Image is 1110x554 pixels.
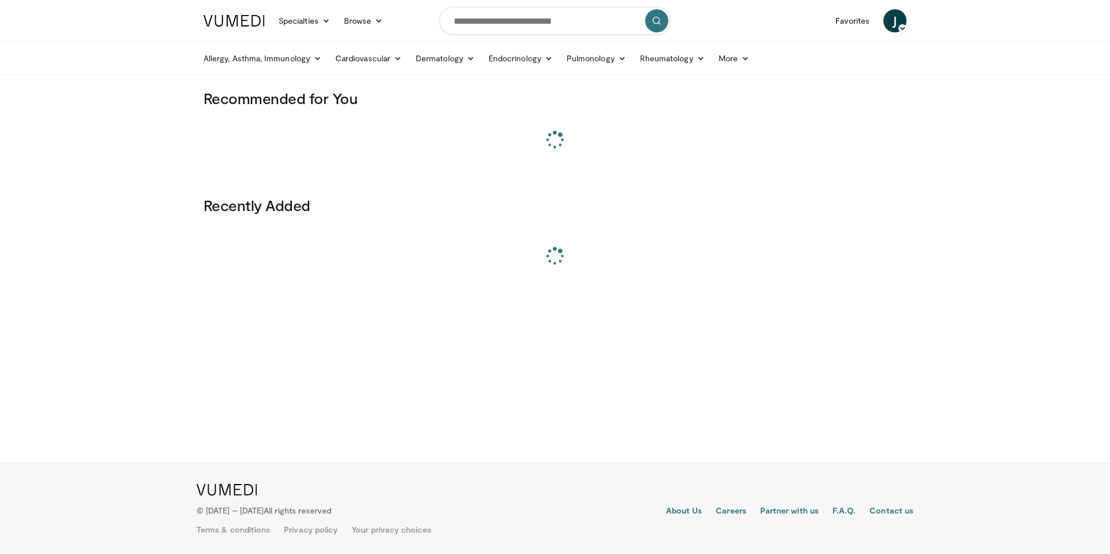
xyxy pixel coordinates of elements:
[760,505,819,519] a: Partner with us
[272,9,337,32] a: Specialties
[197,47,328,70] a: Allergy, Asthma, Immunology
[351,524,431,535] a: Your privacy choices
[828,9,876,32] a: Favorites
[284,524,338,535] a: Privacy policy
[560,47,633,70] a: Pulmonology
[832,505,856,519] a: F.A.Q.
[666,505,702,519] a: About Us
[712,47,756,70] a: More
[328,47,409,70] a: Cardiovascular
[197,505,332,516] p: © [DATE] – [DATE]
[439,7,671,35] input: Search topics, interventions
[482,47,560,70] a: Endocrinology
[203,89,906,108] h3: Recommended for You
[883,9,906,32] a: J
[264,505,331,515] span: All rights reserved
[197,484,257,496] img: VuMedi Logo
[716,505,746,519] a: Careers
[337,9,390,32] a: Browse
[203,15,265,27] img: VuMedi Logo
[633,47,712,70] a: Rheumatology
[203,196,906,215] h3: Recently Added
[409,47,482,70] a: Dermatology
[197,524,270,535] a: Terms & conditions
[869,505,913,519] a: Contact us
